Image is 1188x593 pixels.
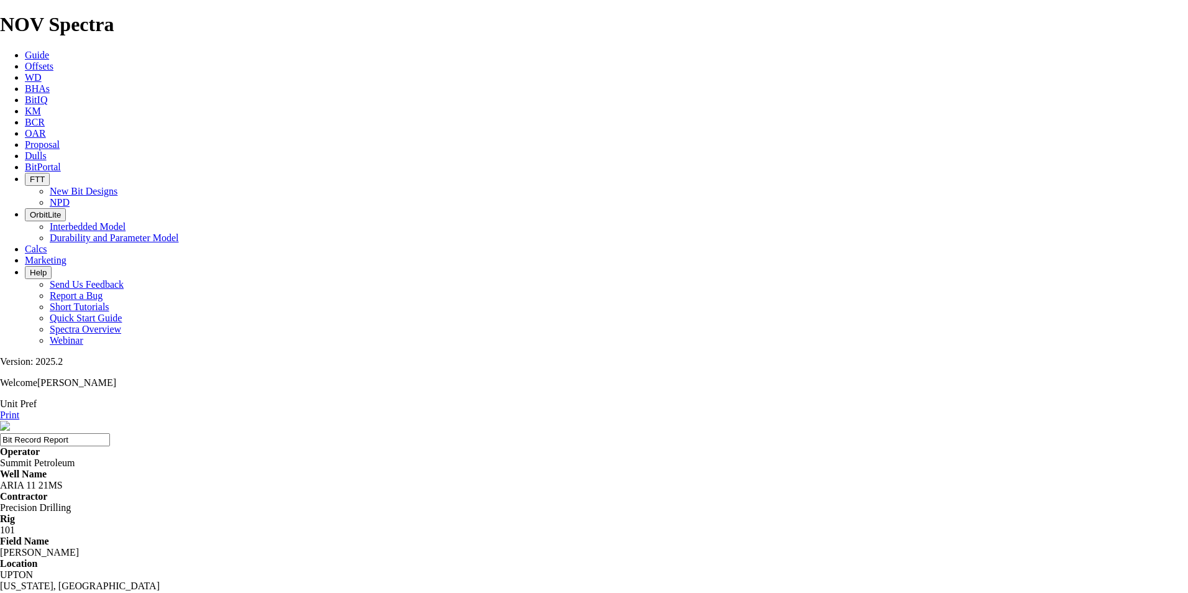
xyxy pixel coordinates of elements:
[25,94,47,105] a: BitIQ
[25,244,47,254] a: Calcs
[25,162,61,172] a: BitPortal
[30,210,61,219] span: OrbitLite
[37,377,116,388] span: [PERSON_NAME]
[25,50,49,60] a: Guide
[50,290,103,301] a: Report a Bug
[25,128,46,139] a: OAR
[50,301,109,312] a: Short Tutorials
[25,83,50,94] a: BHAs
[50,335,83,346] a: Webinar
[25,208,66,221] button: OrbitLite
[50,279,124,290] a: Send Us Feedback
[50,221,126,232] a: Interbedded Model
[25,117,45,127] a: BCR
[25,61,53,71] a: Offsets
[25,139,60,150] a: Proposal
[25,150,47,161] a: Dulls
[25,255,66,265] a: Marketing
[25,72,42,83] a: WD
[25,106,41,116] a: KM
[30,268,47,277] span: Help
[50,313,122,323] a: Quick Start Guide
[25,266,52,279] button: Help
[30,175,45,184] span: FTT
[50,232,179,243] a: Durability and Parameter Model
[25,173,50,186] button: FTT
[50,186,117,196] a: New Bit Designs
[50,324,121,334] a: Spectra Overview
[50,197,70,208] a: NPD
